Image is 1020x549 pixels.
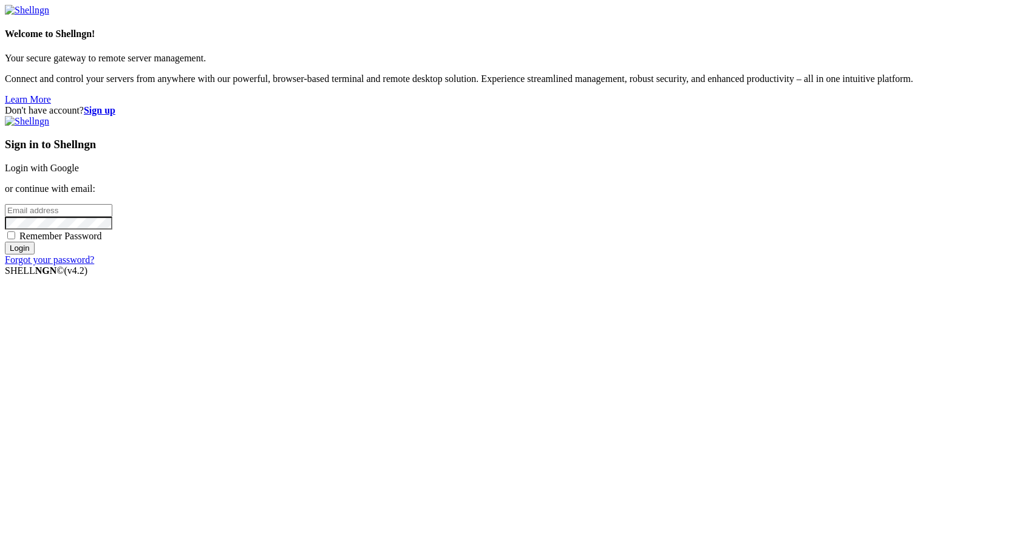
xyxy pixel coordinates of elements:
input: Remember Password [7,231,15,239]
img: Shellngn [5,5,49,16]
h4: Welcome to Shellngn! [5,29,1015,39]
span: SHELL © [5,265,87,276]
input: Login [5,242,35,254]
p: Your secure gateway to remote server management. [5,53,1015,64]
div: Don't have account? [5,105,1015,116]
h3: Sign in to Shellngn [5,138,1015,151]
b: NGN [35,265,57,276]
img: Shellngn [5,116,49,127]
a: Forgot your password? [5,254,94,265]
p: Connect and control your servers from anywhere with our powerful, browser-based terminal and remo... [5,73,1015,84]
a: Learn More [5,94,51,104]
p: or continue with email: [5,183,1015,194]
input: Email address [5,204,112,217]
a: Sign up [84,105,115,115]
span: 4.2.0 [64,265,88,276]
a: Login with Google [5,163,79,173]
span: Remember Password [19,231,102,241]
